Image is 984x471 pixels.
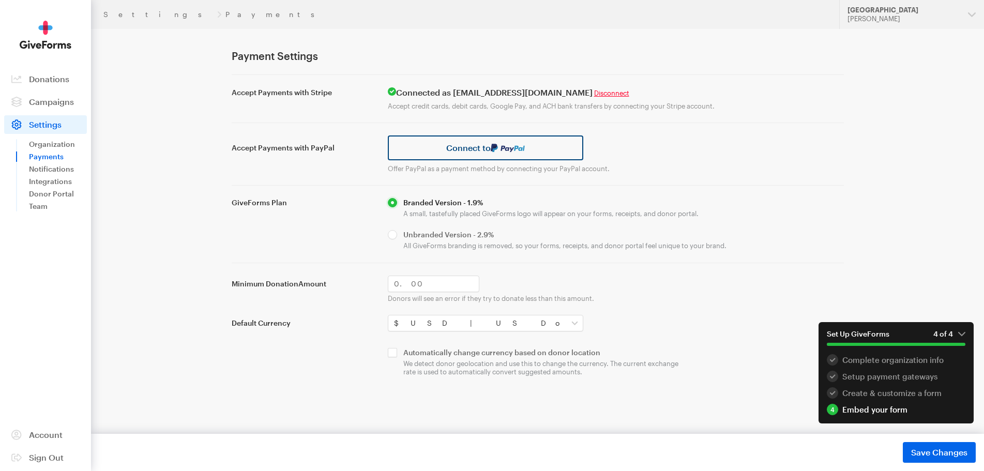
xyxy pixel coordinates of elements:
a: 1 Complete organization info [827,354,965,366]
div: Embed your form [827,404,965,415]
p: Accept credit cards, debit cards, Google Pay, and ACH bank transfers by connecting your Stripe ac... [388,102,844,110]
em: 4 of 4 [933,329,965,339]
label: Accept Payments with PayPal [232,143,375,153]
span: Sign Out [29,452,64,462]
div: 2 [827,371,838,382]
a: 2 Setup payment gateways [827,371,965,382]
a: Sign Out [4,448,87,467]
a: Account [4,426,87,444]
span: Amount [298,279,326,288]
a: Settings [4,115,87,134]
span: Settings [29,119,62,129]
label: Accept Payments with Stripe [232,88,375,97]
a: 3 Create & customize a form [827,387,965,399]
a: Integrations [29,175,87,188]
a: Connect to [388,135,584,160]
a: Campaigns [4,93,87,111]
a: Donations [4,70,87,88]
button: Save Changes [903,442,976,463]
h4: Connected as [EMAIL_ADDRESS][DOMAIN_NAME] [388,87,844,98]
h1: Payment Settings [232,50,844,62]
img: GiveForms [20,21,71,49]
input: 0.00 [388,276,479,292]
a: Donor Portal [29,188,87,200]
span: Account [29,430,63,439]
p: Offer PayPal as a payment method by connecting your PayPal account. [388,164,844,173]
div: [GEOGRAPHIC_DATA] [847,6,960,14]
a: Notifications [29,163,87,175]
div: Setup payment gateways [827,371,965,382]
p: Donors will see an error if they try to donate less than this amount. [388,294,844,302]
label: Minimum Donation [232,279,375,288]
a: Team [29,200,87,212]
a: Organization [29,138,87,150]
div: Complete organization info [827,354,965,366]
span: Donations [29,74,69,84]
a: Settings [103,10,213,19]
label: Default Currency [232,318,375,328]
div: [PERSON_NAME] [847,14,960,23]
div: 3 [827,387,838,399]
div: 1 [827,354,838,366]
label: GiveForms Plan [232,198,375,207]
a: 4 Embed your form [827,404,965,415]
a: Payments [29,150,87,163]
div: 4 [827,404,838,415]
span: Save Changes [911,446,967,459]
div: Create & customize a form [827,387,965,399]
span: Campaigns [29,97,74,107]
button: Set Up GiveForms4 of 4 [819,322,974,354]
img: paypal-036f5ec2d493c1c70c99b98eb3a666241af203a93f3fc3b8b64316794b4dcd3f.svg [491,144,525,152]
a: Disconnect [594,89,629,97]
